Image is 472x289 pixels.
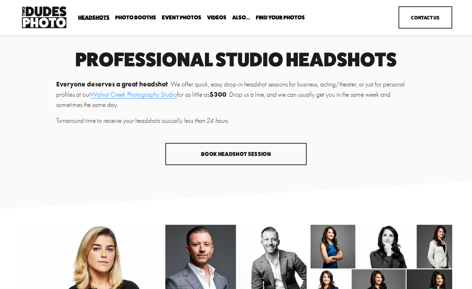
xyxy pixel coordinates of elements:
em: usually less than 24 hours [165,117,228,125]
span: Photo Booths [115,15,156,20]
a: folder dropdown [232,14,250,21]
a: folder dropdown [115,14,156,21]
p: Turnaround time to receive your headshots is . [56,116,416,126]
a: Book Headshot Session [165,143,307,165]
strong: Everyone deserves a great headshot [56,80,168,88]
a: Contact Us [399,6,452,29]
a: Videos [207,14,226,21]
a: folder dropdown [256,14,305,21]
img: Two Dudes Photo | Headshots, Portraits &amp; Photo Booths [20,5,69,30]
h1: Professional Studio Headshots [56,50,416,68]
strong: $300 [210,90,226,98]
span: Find Your Photos [256,15,305,20]
span: Also... [232,15,250,20]
span: Headshots [78,15,110,20]
p: . We offer quick, easy drop-in headshot sessions for business, acting/theater, or just for person... [56,79,416,110]
a: Event Photos [162,14,201,21]
a: folder dropdown [78,14,110,21]
a: Walnut Creek Photography Studio [90,91,177,98]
